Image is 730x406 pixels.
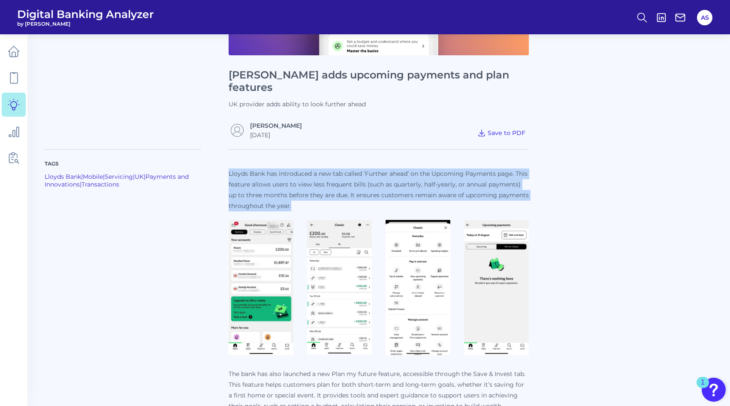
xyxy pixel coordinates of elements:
a: [PERSON_NAME] [250,122,302,129]
a: Transactions [81,180,119,188]
button: Save to PDF [474,127,529,139]
span: | [103,173,105,180]
p: Lloyds Bank has introduced a new tab called ‘Further ahead’ on the Upcoming Payments page. This f... [229,168,529,211]
p: UK provider adds ability to look further ahead [229,100,529,108]
span: | [133,173,135,180]
img: Image 4.png [464,220,529,355]
span: Digital Banking Analyzer [17,8,154,21]
a: Mobile [83,173,103,180]
h1: [PERSON_NAME] adds upcoming payments and plan features [229,69,529,94]
a: UK [135,173,144,180]
a: Payments and Innovations [45,173,189,188]
span: | [144,173,145,180]
a: Servicing [105,173,133,180]
img: Image 1.png [229,220,293,355]
div: 1 [701,382,705,394]
a: Lloyds Bank [45,173,81,180]
div: [DATE] [250,131,302,139]
p: Tags [45,160,201,168]
span: | [80,180,81,188]
button: Open Resource Center, 1 new notification [702,378,726,402]
button: AS [697,10,712,25]
span: | [81,173,83,180]
img: Image 3.png [386,220,450,355]
span: Save to PDF [488,129,525,137]
span: by [PERSON_NAME] [17,21,154,27]
img: Image 2.png [307,220,372,355]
